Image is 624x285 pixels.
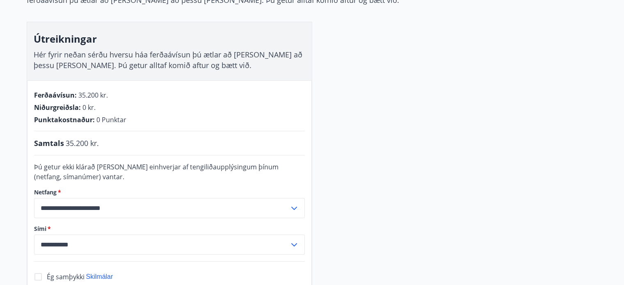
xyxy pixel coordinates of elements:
[34,188,305,196] label: Netfang
[34,138,64,148] span: Samtals
[34,115,95,124] span: Punktakostnaður :
[34,103,81,112] span: Niðurgreiðsla :
[34,91,77,100] span: Ferðaávísun :
[96,115,126,124] span: 0 Punktar
[82,103,96,112] span: 0 kr.
[34,162,279,181] span: Þú getur ekki klárað [PERSON_NAME] einhverjar af tengiliðaupplýsingum þínum (netfang, símanúmer) ...
[66,138,99,148] span: 35.200 kr.
[34,225,305,233] label: Sími
[78,91,108,100] span: 35.200 kr.
[34,32,305,46] h3: Útreikningar
[86,272,113,281] button: Skilmálar
[86,273,113,280] span: Skilmálar
[47,272,85,281] span: Ég samþykki
[34,50,302,70] span: Hér fyrir neðan sérðu hversu háa ferðaávísun þú ætlar að [PERSON_NAME] að þessu [PERSON_NAME]. Þú...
